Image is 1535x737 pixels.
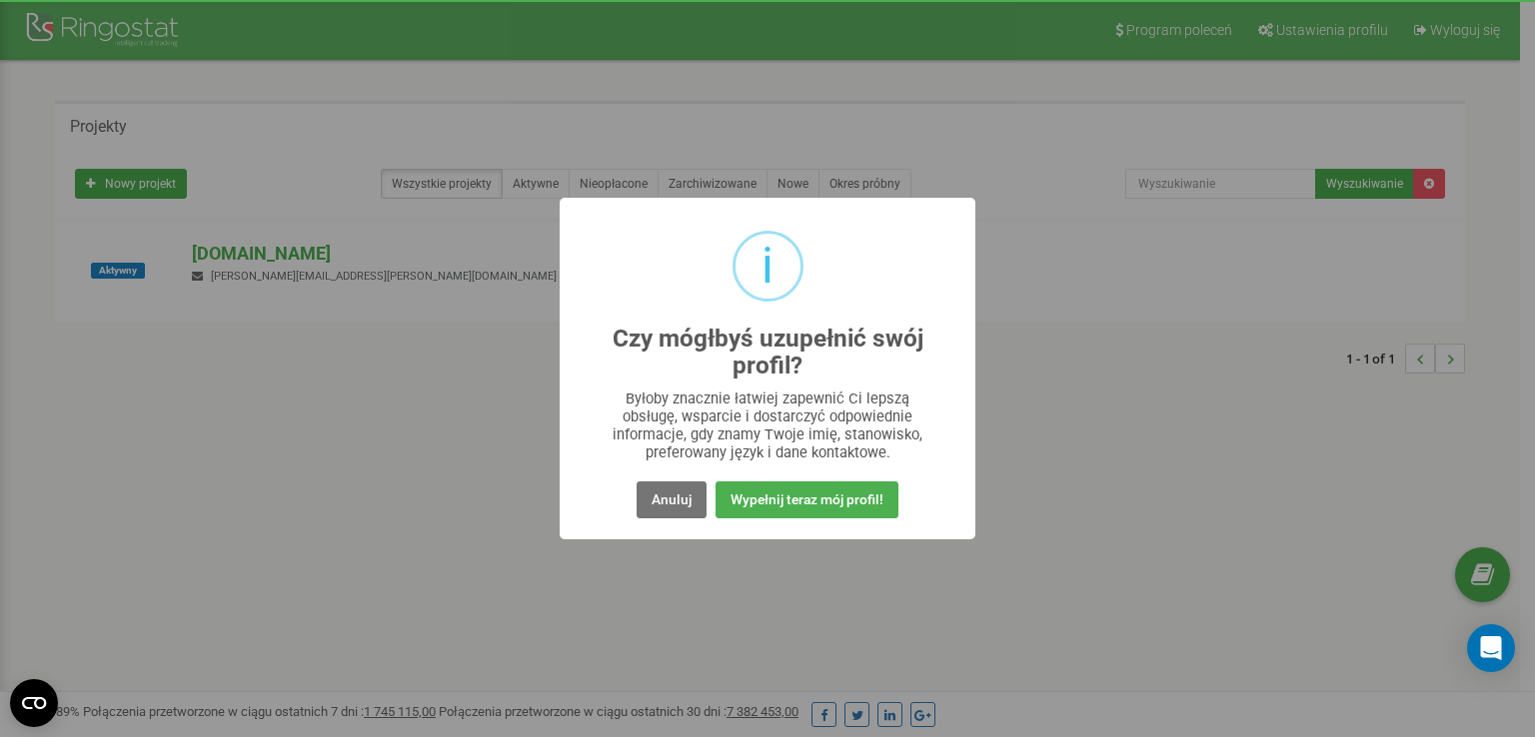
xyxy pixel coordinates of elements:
h2: Czy mógłbyś uzupełnić swój profil? [600,326,936,379]
button: Open CMP widget [10,679,58,727]
div: i [762,234,773,299]
div: Byłoby znacznie łatwiej zapewnić Ci lepszą obsługę, wsparcie i dostarczyć odpowiednie informacje,... [600,389,936,461]
div: Open Intercom Messenger [1467,624,1515,672]
button: Wypełnij teraz mój profil! [716,481,898,518]
button: Anuluj [637,481,707,518]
